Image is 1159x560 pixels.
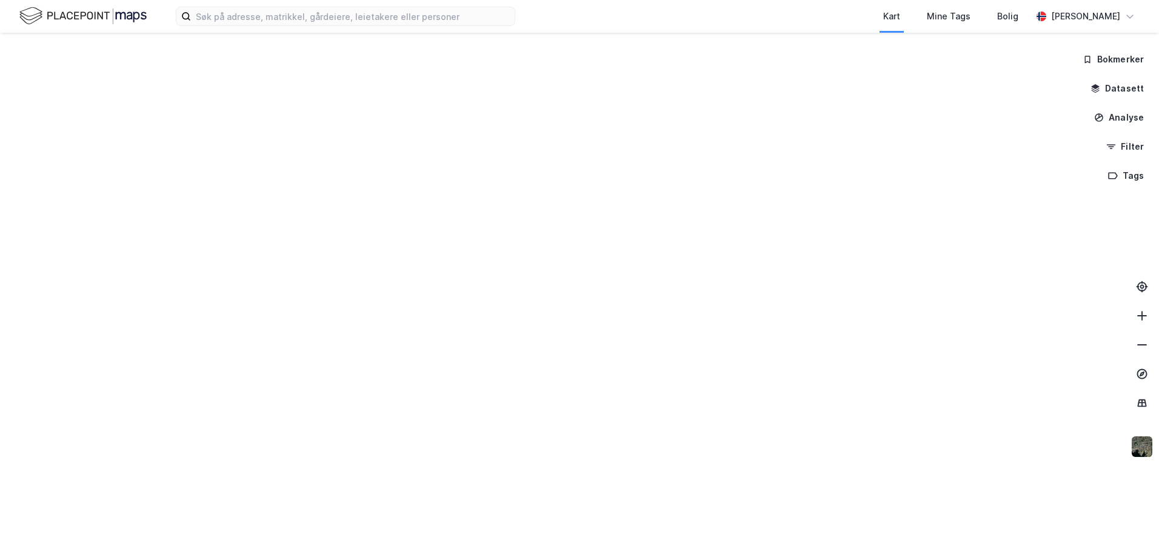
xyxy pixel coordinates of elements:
[927,9,970,24] div: Mine Tags
[19,5,147,27] img: logo.f888ab2527a4732fd821a326f86c7f29.svg
[1098,502,1159,560] iframe: Chat Widget
[1051,9,1120,24] div: [PERSON_NAME]
[191,7,515,25] input: Søk på adresse, matrikkel, gårdeiere, leietakere eller personer
[997,9,1018,24] div: Bolig
[1098,502,1159,560] div: Kontrollprogram for chat
[883,9,900,24] div: Kart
